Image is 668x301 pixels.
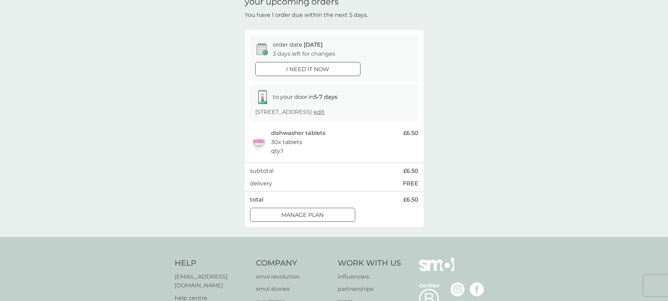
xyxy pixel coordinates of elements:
span: [DATE] [304,41,323,48]
p: delivery [250,179,272,188]
p: dishwasher tablets [271,129,325,138]
a: [EMAIL_ADDRESS][DOMAIN_NAME] [175,272,249,290]
span: £6.50 [403,129,418,138]
p: [STREET_ADDRESS] [255,108,325,117]
img: visit the smol Facebook page [470,282,484,296]
a: smol stories [256,285,331,294]
button: Manage plan [250,208,355,222]
h4: Work With Us [338,258,401,269]
p: FREE [403,179,418,188]
p: 30x tablets [271,138,302,147]
h4: Company [256,258,331,269]
p: 3 days left for changes [273,49,335,59]
span: £6.50 [403,166,418,176]
p: You have 1 order due within the next 5 days. [245,11,368,20]
a: edit [313,109,325,115]
p: total [250,195,263,204]
button: i need it now [255,62,360,76]
img: visit the smol Instagram page [451,282,465,296]
a: smol revolution [256,272,331,281]
p: Manage plan [281,211,324,220]
a: influencers [338,272,401,281]
p: i need it now [286,65,329,74]
img: smol [419,258,454,282]
p: order date [273,40,323,49]
span: to your door in [273,94,337,100]
a: partnerships [338,285,401,294]
h4: Help [175,258,249,269]
strong: 5-7 days [314,94,337,100]
span: £6.50 [403,195,418,204]
p: subtotal [250,166,274,176]
p: qty : 1 [271,146,283,156]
